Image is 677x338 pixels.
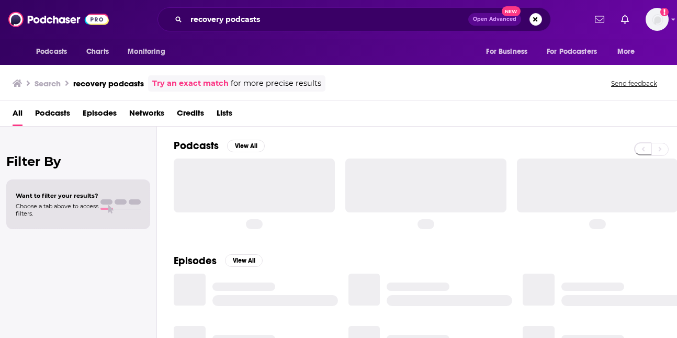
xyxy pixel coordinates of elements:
[8,9,109,29] img: Podchaser - Follow, Share and Rate Podcasts
[6,154,150,169] h2: Filter By
[225,254,263,267] button: View All
[617,44,635,59] span: More
[217,105,232,126] a: Lists
[231,77,321,89] span: for more precise results
[83,105,117,126] a: Episodes
[29,42,81,62] button: open menu
[35,105,70,126] a: Podcasts
[86,44,109,59] span: Charts
[73,78,144,88] h3: recovery podcasts
[128,44,165,59] span: Monitoring
[174,139,265,152] a: PodcastsView All
[80,42,115,62] a: Charts
[174,254,263,267] a: EpisodesView All
[157,7,551,31] div: Search podcasts, credits, & more...
[16,192,98,199] span: Want to filter your results?
[174,254,217,267] h2: Episodes
[177,105,204,126] a: Credits
[479,42,540,62] button: open menu
[13,105,22,126] a: All
[591,10,608,28] a: Show notifications dropdown
[547,44,597,59] span: For Podcasters
[152,77,229,89] a: Try an exact match
[174,139,219,152] h2: Podcasts
[35,78,61,88] h3: Search
[610,42,648,62] button: open menu
[617,10,633,28] a: Show notifications dropdown
[227,140,265,152] button: View All
[36,44,67,59] span: Podcasts
[608,79,660,88] button: Send feedback
[646,8,669,31] button: Show profile menu
[646,8,669,31] img: User Profile
[120,42,178,62] button: open menu
[502,6,521,16] span: New
[540,42,612,62] button: open menu
[486,44,527,59] span: For Business
[660,8,669,16] svg: Add a profile image
[129,105,164,126] a: Networks
[646,8,669,31] span: Logged in as heidi.egloff
[186,11,468,28] input: Search podcasts, credits, & more...
[16,202,98,217] span: Choose a tab above to access filters.
[468,13,521,26] button: Open AdvancedNew
[473,17,516,22] span: Open Advanced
